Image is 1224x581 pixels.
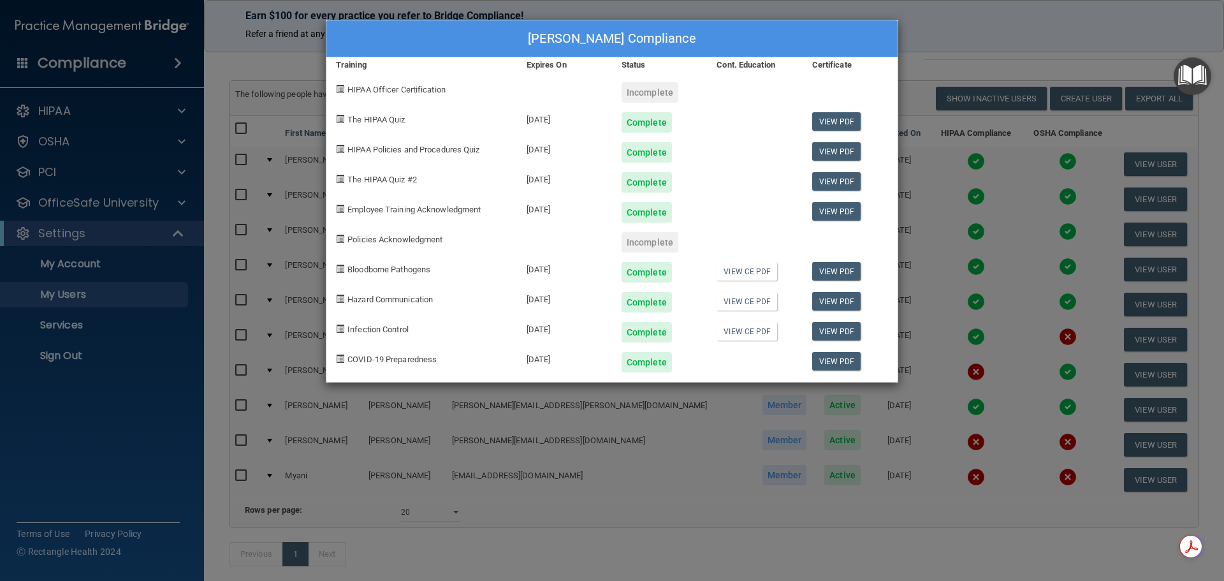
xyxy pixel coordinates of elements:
span: HIPAA Policies and Procedures Quiz [347,145,479,154]
span: Employee Training Acknowledgment [347,205,481,214]
div: Cont. Education [707,57,802,73]
div: [DATE] [517,133,612,163]
button: Open Resource Center [1174,57,1211,95]
div: Certificate [803,57,898,73]
span: COVID-19 Preparedness [347,355,437,364]
a: View PDF [812,262,861,281]
span: HIPAA Officer Certification [347,85,446,94]
div: Complete [622,202,672,223]
div: [DATE] [517,283,612,313]
a: View PDF [812,112,861,131]
span: The HIPAA Quiz [347,115,405,124]
a: View CE PDF [717,292,777,311]
div: [PERSON_NAME] Compliance [326,20,898,57]
a: View PDF [812,292,861,311]
div: Complete [622,322,672,342]
div: [DATE] [517,163,612,193]
a: View PDF [812,322,861,341]
a: View PDF [812,202,861,221]
span: Hazard Communication [347,295,433,304]
div: [DATE] [517,253,612,283]
span: Bloodborne Pathogens [347,265,430,274]
div: Complete [622,262,672,283]
span: Policies Acknowledgment [347,235,442,244]
div: Status [612,57,707,73]
a: View CE PDF [717,262,777,281]
div: Incomplete [622,232,678,253]
div: Complete [622,112,672,133]
div: [DATE] [517,342,612,372]
div: [DATE] [517,313,612,342]
div: Complete [622,352,672,372]
div: [DATE] [517,193,612,223]
div: Expires On [517,57,612,73]
a: View PDF [812,172,861,191]
a: View CE PDF [717,322,777,341]
div: [DATE] [517,103,612,133]
div: Incomplete [622,82,678,103]
div: Complete [622,172,672,193]
div: Training [326,57,517,73]
div: Complete [622,292,672,313]
a: View PDF [812,352,861,371]
div: Complete [622,142,672,163]
span: Infection Control [347,325,409,334]
a: View PDF [812,142,861,161]
span: The HIPAA Quiz #2 [347,175,417,184]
